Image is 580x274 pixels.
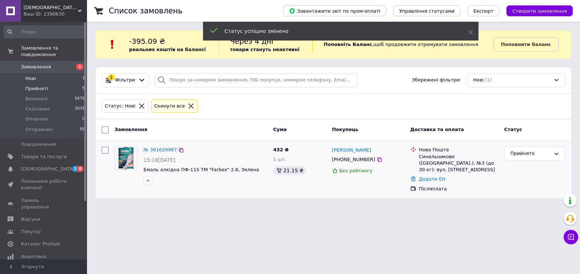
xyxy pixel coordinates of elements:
[24,11,87,17] div: Ваш ID: 2390630
[82,85,85,92] span: 5
[21,141,56,148] span: Повідомлення
[412,77,461,84] span: Збережені фільтри:
[224,28,450,35] div: Статус успішно змінено
[115,127,147,132] span: Замовлення
[72,166,78,172] span: 2
[21,166,75,172] span: [DEMOGRAPHIC_DATA]
[21,153,67,160] span: Товари та послуги
[154,73,357,87] input: Пошук за номером замовлення, ПІБ покупця, номером телефону, Email, номером накладної
[75,96,85,102] span: 5676
[129,47,206,52] b: реальних коштів на балансі
[25,75,36,82] span: Нові
[493,37,559,52] a: Поповнити баланс
[501,42,551,47] b: Поповнити баланс
[332,157,375,162] span: [PHONE_NUMBER]
[115,147,138,170] a: Фото товару
[21,178,67,191] span: Показники роботи компанії
[473,8,494,14] span: Експорт
[107,39,118,50] img: :exclamation:
[144,157,175,163] span: 15:18[DATE]
[419,153,498,173] div: Синельникове ([GEOGRAPHIC_DATA].), №3 (до 30 кг): вул. [STREET_ADDRESS]
[512,8,567,14] span: Створити замовлення
[564,230,578,244] button: Чат з покупцем
[419,186,498,192] div: Післяплата
[82,75,85,82] span: 1
[80,126,85,133] span: 58
[109,7,182,15] h1: Список замовлень
[21,228,41,235] span: Покупці
[25,85,48,92] span: Прийняті
[289,8,380,14] span: Завантажити звіт по пром-оплаті
[339,168,373,173] span: Без рейтингу
[230,47,299,52] b: товари стануть неактивні
[129,37,165,46] span: -395.09 ₴
[410,127,464,132] span: Доставка та оплата
[21,241,60,247] span: Каталог ProSale
[144,147,177,152] a: № 361629967
[510,150,551,157] div: Прийнято
[283,5,386,16] button: Завантажити звіт по пром-оплаті
[115,147,137,169] img: Фото товару
[473,77,484,84] span: Нові
[153,102,187,110] div: Cкинути все
[25,96,48,102] span: Виконані
[332,147,371,154] a: [PERSON_NAME]
[115,77,135,84] span: Фільтри
[273,147,289,152] span: 432 ₴
[82,116,85,122] span: 0
[393,5,460,16] button: Управління статусами
[103,102,137,110] div: Статус: Нові
[273,157,286,162] span: 1 шт.
[21,253,46,260] span: Аналітика
[499,8,573,13] a: Створити замовлення
[332,127,359,132] span: Покупець
[75,106,85,112] span: 2078
[144,167,259,172] a: Емаль алкідна ПФ-115 TM "Farbex" 2.8, Зелена
[419,147,498,153] div: Нова Пошта
[21,216,40,223] span: Відгуки
[468,5,500,16] button: Експорт
[399,8,455,14] span: Управління статусами
[25,126,53,133] span: Отправлен
[108,74,115,81] div: 1
[506,5,573,16] button: Створити замовлення
[4,25,86,38] input: Пошук
[504,127,522,132] span: Статус
[21,45,87,58] span: Замовлення та повідомлення
[324,42,372,47] b: Поповніть Баланс
[485,77,492,83] span: (1)
[24,4,78,11] span: Будмаркет "Ваш Дім"
[25,116,48,122] span: Оплачені
[76,64,83,70] span: 1
[21,197,67,210] span: Панель управління
[25,106,50,112] span: Скасовані
[419,176,446,182] a: Додати ЕН
[273,166,306,175] div: 21.15 ₴
[312,36,493,53] div: , щоб продовжити отримувати замовлення
[78,166,83,172] span: 8
[21,64,51,70] span: Замовлення
[273,127,287,132] span: Cума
